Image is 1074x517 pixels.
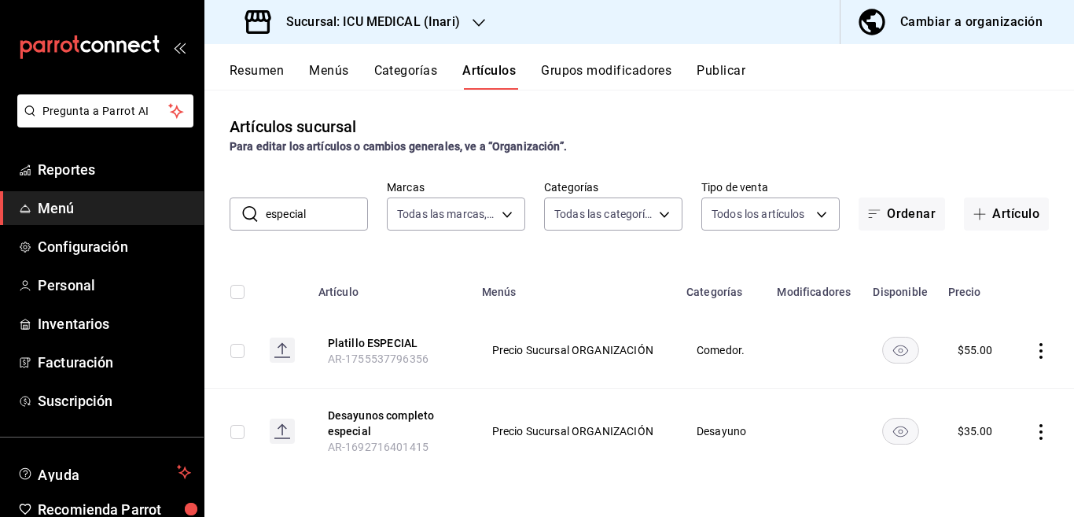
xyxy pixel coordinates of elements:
[230,63,1074,90] div: navigation tabs
[38,275,191,296] span: Personal
[859,198,945,231] button: Ordenar
[697,63,745,90] button: Publicar
[712,206,805,222] span: Todos los artículos
[38,159,191,180] span: Reportes
[230,115,356,138] div: Artículos sucursal
[697,345,748,356] span: Comedor.
[38,390,191,412] span: Suscripción
[677,262,767,312] th: Categorías
[964,198,1049,231] button: Artículo
[473,262,677,312] th: Menús
[11,114,193,131] a: Pregunta a Parrot AI
[38,236,191,257] span: Configuración
[309,63,348,90] button: Menús
[1033,424,1049,440] button: actions
[462,63,516,90] button: Artículos
[544,182,682,193] label: Categorías
[958,342,993,358] div: $ 55.00
[387,182,525,193] label: Marcas
[38,198,191,219] span: Menú
[697,426,748,437] span: Desayuno
[492,426,657,437] span: Precio Sucursal ORGANIZACIÓN
[492,345,657,356] span: Precio Sucursal ORGANIZACIÓN
[328,353,428,365] span: AR-1755537796356
[266,198,368,230] input: Buscar artículo
[230,140,567,153] strong: Para editar los artículos o cambios generales, ve a “Organización”.
[230,63,284,90] button: Resumen
[274,13,460,31] h3: Sucursal: ICU MEDICAL (Inari)
[38,352,191,373] span: Facturación
[38,313,191,334] span: Inventarios
[328,408,454,439] button: edit-product-location
[900,11,1043,33] div: Cambiar a organización
[1033,343,1049,359] button: actions
[173,41,186,54] button: open_drawer_menu
[541,63,671,90] button: Grupos modificadores
[882,418,919,445] button: availability-product
[374,63,438,90] button: Categorías
[701,182,840,193] label: Tipo de venta
[863,262,939,312] th: Disponible
[17,94,193,127] button: Pregunta a Parrot AI
[38,463,171,482] span: Ayuda
[554,206,653,222] span: Todas las categorías, Sin categoría
[328,441,428,453] span: AR-1692716401415
[42,103,169,120] span: Pregunta a Parrot AI
[397,206,496,222] span: Todas las marcas, Sin marca
[328,335,454,351] button: edit-product-location
[958,423,993,439] div: $ 35.00
[882,337,919,364] button: availability-product
[939,262,1013,312] th: Precio
[309,262,473,312] th: Artículo
[767,262,862,312] th: Modificadores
